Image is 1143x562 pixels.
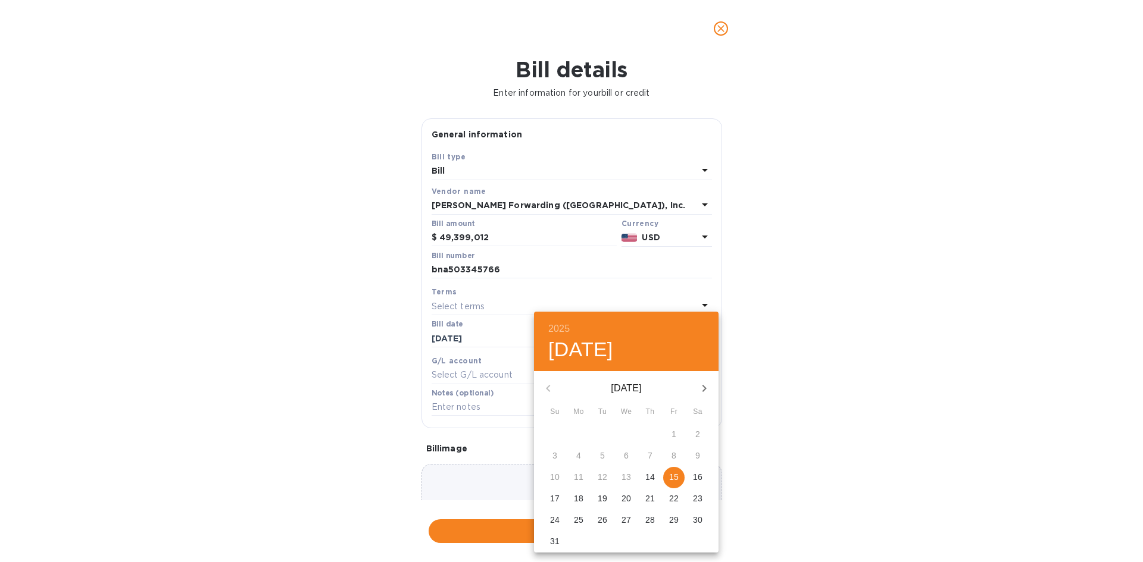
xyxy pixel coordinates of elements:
button: 30 [687,510,708,531]
button: 31 [544,531,566,552]
p: 27 [622,514,631,526]
span: Su [544,406,566,418]
button: 17 [544,488,566,510]
p: 26 [598,514,607,526]
span: Fr [663,406,685,418]
button: 26 [592,510,613,531]
p: 30 [693,514,702,526]
p: 15 [669,471,679,483]
span: Mo [568,406,589,418]
span: Sa [687,406,708,418]
p: 23 [693,492,702,504]
span: Th [639,406,661,418]
p: 21 [645,492,655,504]
p: 29 [669,514,679,526]
button: 16 [687,467,708,488]
button: 19 [592,488,613,510]
p: 16 [693,471,702,483]
button: 27 [616,510,637,531]
p: [DATE] [563,381,690,395]
p: 24 [550,514,560,526]
p: 18 [574,492,583,504]
p: 17 [550,492,560,504]
button: 2025 [548,321,570,337]
span: Tu [592,406,613,418]
button: 14 [639,467,661,488]
button: 21 [639,488,661,510]
p: 19 [598,492,607,504]
p: 20 [622,492,631,504]
p: 25 [574,514,583,526]
button: 25 [568,510,589,531]
button: 22 [663,488,685,510]
button: 24 [544,510,566,531]
button: 18 [568,488,589,510]
button: 15 [663,467,685,488]
p: 31 [550,535,560,547]
button: 20 [616,488,637,510]
button: 23 [687,488,708,510]
button: [DATE] [548,337,613,362]
button: 29 [663,510,685,531]
p: 14 [645,471,655,483]
button: 28 [639,510,661,531]
p: 28 [645,514,655,526]
span: We [616,406,637,418]
p: 22 [669,492,679,504]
